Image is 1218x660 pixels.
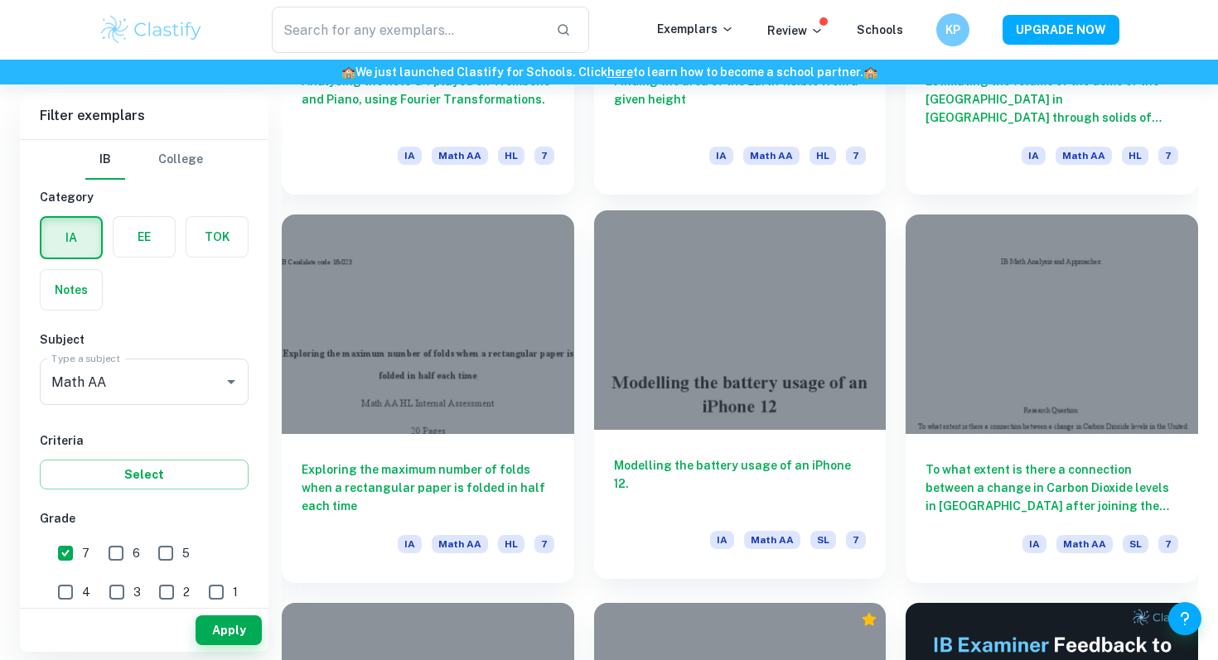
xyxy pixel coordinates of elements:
h6: Analysing the note G4 played on Trombone and Piano, using Fourier Transformations. [302,72,554,127]
span: 2 [183,583,190,601]
a: Schools [857,23,903,36]
span: 7 [846,531,866,549]
h6: We just launched Clastify for Schools. Click to learn how to become a school partner. [3,63,1215,81]
button: TOK [186,217,248,257]
button: Help and Feedback [1168,602,1201,635]
button: KP [936,13,969,46]
h6: Modelling the battery usage of an iPhone 12. [614,456,867,511]
span: IA [398,535,422,553]
span: SL [1123,535,1148,553]
img: Clastify logo [99,13,204,46]
span: IA [709,147,733,165]
button: UPGRADE NOW [1003,15,1119,45]
span: 7 [1158,147,1178,165]
h6: Estimating the volume of the dome of the [GEOGRAPHIC_DATA] in [GEOGRAPHIC_DATA] through solids of... [926,72,1178,127]
h6: To what extent is there a connection between a change in Carbon Dioxide levels in [GEOGRAPHIC_DAT... [926,460,1178,515]
h6: Criteria [40,431,249,450]
span: IA [398,147,422,165]
button: Apply [196,615,262,645]
h6: Finding the area of the Earth visible from a given height [614,72,867,127]
span: IA [1022,535,1046,553]
a: here [607,65,633,79]
h6: KP [944,21,963,39]
h6: Subject [40,330,249,349]
span: HL [1122,147,1148,165]
a: Exploring the maximum number of folds when a rectangular paper is folded in half each timeIAMath ... [282,214,574,582]
p: Exemplars [657,20,734,38]
span: 3 [133,583,141,601]
button: Select [40,460,249,489]
span: 5 [182,544,190,562]
span: Math AA [432,535,488,553]
span: 7 [846,147,866,165]
span: 6 [133,544,140,562]
span: Math AA [1056,535,1113,553]
label: Type a subject [51,351,120,365]
span: 7 [534,535,554,553]
button: IB [85,140,125,180]
span: 🏫 [341,65,355,79]
div: Filter type choice [85,140,203,180]
button: Open [220,370,243,393]
h6: Exploring the maximum number of folds when a rectangular paper is folded in half each time [302,460,554,515]
span: SL [810,531,836,549]
h6: Filter exemplars [20,93,268,139]
span: IA [1022,147,1046,165]
span: HL [498,147,524,165]
span: HL [498,535,524,553]
h6: Grade [40,509,249,528]
span: IA [710,531,734,549]
a: To what extent is there a connection between a change in Carbon Dioxide levels in [GEOGRAPHIC_DAT... [906,214,1198,582]
input: Search for any exemplars... [272,7,543,53]
p: Review [767,22,824,40]
span: 4 [82,583,90,601]
span: 7 [1158,535,1178,553]
span: 7 [82,544,89,562]
button: IA [41,218,101,258]
span: Math AA [743,147,800,165]
button: Notes [41,270,102,310]
span: 🏫 [863,65,877,79]
span: Math AA [744,531,800,549]
span: 7 [534,147,554,165]
button: College [158,140,203,180]
div: Premium [861,611,877,628]
button: EE [114,217,175,257]
span: Math AA [1056,147,1112,165]
span: Math AA [432,147,488,165]
a: Modelling the battery usage of an iPhone 12.IAMath AASL7 [594,214,887,582]
span: 1 [233,583,238,601]
h6: Category [40,188,249,206]
span: HL [810,147,836,165]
